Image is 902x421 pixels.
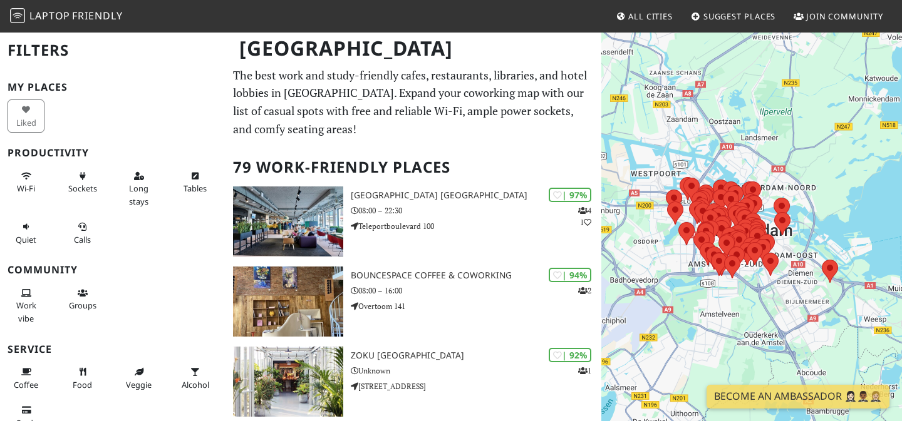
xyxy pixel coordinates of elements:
[549,268,591,282] div: | 94%
[16,300,36,323] span: People working
[351,380,601,392] p: [STREET_ADDRESS]
[351,270,601,281] h3: BounceSpace Coffee & Coworking
[8,362,44,395] button: Coffee
[120,362,157,395] button: Veggie
[351,205,601,216] p: 08:00 – 22:30
[8,81,218,93] h3: My Places
[578,285,591,297] p: 2
[177,362,214,395] button: Alcohol
[74,234,91,245] span: Video/audio calls
[72,9,122,23] span: Friendly
[233,148,594,186] h2: 79 Work-Friendly Places
[233,347,343,417] img: Zoku Amsterdam
[351,285,601,297] p: 08:00 – 16:00
[351,300,601,312] p: Overtoom 141
[578,365,591,377] p: 1
[789,5,888,28] a: Join Community
[64,283,101,316] button: Groups
[233,266,343,337] img: BounceSpace Coffee & Coworking
[64,216,101,250] button: Calls
[8,147,218,159] h3: Productivity
[225,266,601,337] a: BounceSpace Coffee & Coworking | 94% 2 BounceSpace Coffee & Coworking 08:00 – 16:00 Overtoom 141
[17,183,35,194] span: Stable Wi-Fi
[351,220,601,232] p: Teleportboulevard 100
[177,166,214,199] button: Tables
[64,166,101,199] button: Sockets
[233,66,594,138] p: The best work and study-friendly cafes, restaurants, libraries, and hotel lobbies in [GEOGRAPHIC_...
[8,31,218,69] h2: Filters
[120,166,157,211] button: Long stays
[129,183,148,206] span: Long stays
[578,205,591,228] p: 4 1
[69,300,96,311] span: Group tables
[182,379,209,390] span: Alcohol
[126,379,152,390] span: Veggie
[14,379,38,390] span: Coffee
[686,5,781,28] a: Suggest Places
[16,234,36,245] span: Quiet
[806,11,883,22] span: Join Community
[8,343,218,355] h3: Service
[225,186,601,256] a: Aristo Meeting Center Amsterdam | 97% 41 [GEOGRAPHIC_DATA] [GEOGRAPHIC_DATA] 08:00 – 22:30 Telepo...
[549,348,591,362] div: | 92%
[29,9,70,23] span: Laptop
[10,6,123,28] a: LaptopFriendly LaptopFriendly
[10,8,25,23] img: LaptopFriendly
[64,362,101,395] button: Food
[8,166,44,199] button: Wi-Fi
[611,5,678,28] a: All Cities
[628,11,673,22] span: All Cities
[233,186,343,256] img: Aristo Meeting Center Amsterdam
[225,347,601,417] a: Zoku Amsterdam | 92% 1 Zoku [GEOGRAPHIC_DATA] Unknown [STREET_ADDRESS]
[703,11,776,22] span: Suggest Places
[351,365,601,377] p: Unknown
[229,31,599,66] h1: [GEOGRAPHIC_DATA]
[8,216,44,250] button: Quiet
[351,190,601,201] h3: [GEOGRAPHIC_DATA] [GEOGRAPHIC_DATA]
[549,188,591,202] div: | 97%
[68,183,97,194] span: Power sockets
[707,385,889,408] a: Become an Ambassador 🤵🏻‍♀️🤵🏾‍♂️🤵🏼‍♀️
[73,379,92,390] span: Food
[184,183,207,194] span: Work-friendly tables
[351,350,601,361] h3: Zoku [GEOGRAPHIC_DATA]
[8,283,44,328] button: Work vibe
[8,264,218,276] h3: Community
